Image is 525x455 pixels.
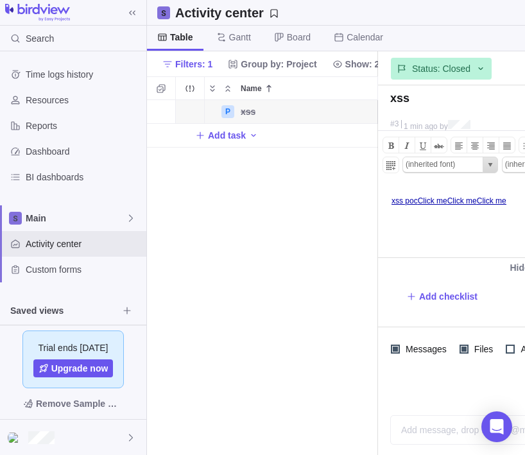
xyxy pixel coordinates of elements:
a: Click me [39,12,69,21]
span: Browse views [118,302,136,320]
a: Align text right [483,137,499,153]
span: Group by: Project [223,55,322,73]
div: Open Intercom Messenger [481,411,512,442]
span: Show: 2 items [345,58,406,71]
div: Name [236,77,377,99]
span: Add checklist [419,290,478,303]
div: Victim [8,430,23,445]
span: Filters: 1 [157,55,218,73]
a: xss poc [13,12,39,21]
a: Click meClick me [69,12,128,21]
span: Expand [205,80,220,98]
span: Table [170,31,193,44]
span: Trial ends [DATE] [39,341,108,354]
span: Selection mode [152,80,170,98]
span: BI dashboards [26,171,141,184]
img: Show [8,433,23,443]
span: Remove Sample Data [36,396,123,411]
span: Show: 2 items [327,55,411,73]
span: Custom forms [26,263,141,276]
a: Upgrade now [33,359,114,377]
div: xss [236,100,377,123]
span: Main [26,212,126,225]
div: Trouble indication [176,100,205,124]
a: Italic [399,137,415,153]
a: Justify [499,137,515,153]
span: Activity center [26,237,141,250]
div: grid [147,100,378,455]
span: Add checklist [406,288,478,305]
span: Add activity [248,126,259,144]
span: xss [241,105,255,118]
span: 1 min ago [404,122,438,131]
span: Name [241,82,262,95]
a: Create table [383,157,399,173]
a: Strikethrough [431,137,447,153]
h2: Activity center [175,4,264,22]
a: Center text [467,137,483,153]
span: Messages [400,340,449,358]
span: Status: Closed [412,62,470,75]
div: P [221,105,234,118]
span: Remove Sample Data [10,393,136,414]
span: Search [26,32,54,45]
span: Group by: Project [241,58,316,71]
input: Font Name [403,157,483,173]
span: Add task [208,129,246,142]
span: Upgrade now [51,362,108,375]
span: Board [287,31,311,44]
div: #3 [390,120,399,128]
a: Bold [383,137,399,153]
span: by [440,122,448,131]
span: Gantt [229,31,251,44]
span: Filters: 1 [175,58,212,71]
span: Add task [195,126,246,144]
a: Click me [98,12,128,21]
span: Dashboard [26,145,141,158]
span: Saved views [10,304,118,317]
span: Reports [26,119,141,132]
span: select [485,160,495,170]
span: Files [469,340,496,358]
img: logo [5,4,70,22]
a: Underline [415,137,431,153]
span: Time logs history [26,68,141,81]
a: Align text left [451,137,467,153]
span: Save your current layout and filters as a View [170,4,284,22]
span: Collapse [220,80,236,98]
span: Resources [26,94,141,107]
div: Name [205,100,378,124]
span: Calendar [347,31,383,44]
